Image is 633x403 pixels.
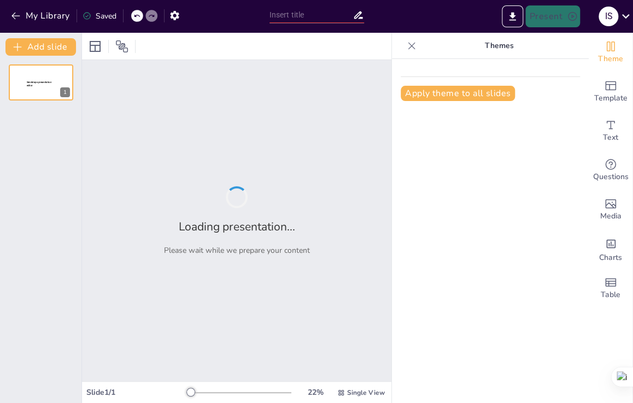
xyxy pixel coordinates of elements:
[86,38,104,55] div: Layout
[589,269,632,308] div: Add a table
[600,210,622,222] span: Media
[603,132,618,144] span: Text
[86,387,186,398] div: Slide 1 / 1
[502,5,523,27] button: Export to PowerPoint
[9,64,73,100] div: 1
[164,245,310,256] p: Please wait while we prepare your content
[347,388,385,397] span: Single View
[589,111,632,151] div: Add text boxes
[420,33,578,59] p: Themes
[115,40,128,53] span: Position
[601,289,620,301] span: Table
[589,229,632,269] div: Add charts and graphs
[599,252,622,264] span: Charts
[401,86,515,101] button: Apply theme to all slides
[5,38,76,56] button: Add slide
[60,87,70,97] div: 1
[589,72,632,111] div: Add ready made slides
[593,171,629,183] span: Questions
[269,7,353,23] input: Insert title
[589,190,632,229] div: Add images, graphics, shapes or video
[179,219,295,234] h2: Loading presentation...
[589,33,632,72] div: Change the overall theme
[525,5,580,27] button: Present
[599,7,618,26] div: I S
[27,81,51,87] span: Sendsteps presentation editor
[589,151,632,190] div: Get real-time input from your audience
[8,7,74,25] button: My Library
[594,92,628,104] span: Template
[302,387,329,398] div: 22 %
[598,53,623,65] span: Theme
[599,5,618,27] button: I S
[83,11,116,21] div: Saved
